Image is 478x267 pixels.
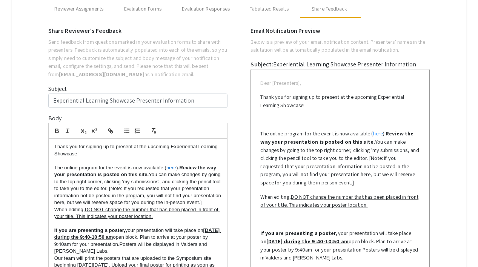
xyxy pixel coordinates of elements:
[48,27,228,34] h6: Share Reviewer's Feedback
[260,129,420,186] p: The online program for the event is now available ( ).
[250,5,289,13] div: Tabulated Results
[260,193,418,209] u: DO NOT change the number that has been placed in front of your title. This indicates your poster ...
[260,229,338,236] strong: If you are presenting a poster,
[373,130,383,137] a: here
[166,165,176,170] a: here
[251,60,273,68] span: Subject:
[260,138,419,186] span: You can make changes by going to the top right corner, clicking 'my submissions', and clicking th...
[260,130,413,145] strong: Review the way your presentation is posted on this site.
[251,27,430,34] h6: Email Notification Preview
[54,227,222,255] p: your presentation will take place on open block. Plan to arrive at your poster by 9:40am for your...
[54,5,103,13] div: Reviewer Assignments
[260,93,420,109] p: Thank you for signing up to present at the upcoming Experiential Learning Showcase!
[6,233,32,261] iframe: Chat
[54,227,125,233] strong: If you are presenting a poster,
[54,164,222,206] p: The online program for the event is now available ( ). You can make changes by going to the top r...
[48,94,228,108] input: Subject
[54,207,220,219] u: DO NOT change the number that has been placed in front of your title. This indicates your poster ...
[260,79,420,87] p: Dear [Presenters],
[59,71,144,78] b: [EMAIL_ADDRESS][DOMAIN_NAME]
[312,5,347,13] div: Share Feedback
[48,114,61,123] label: Body
[260,193,290,200] span: When editing,
[54,206,222,220] p: When editing,
[54,143,222,157] p: Thank you for signing up to present at the upcoming Experiential Learning Showcase!
[251,38,430,54] p: Below is a preview of your email notification content. Presenters’ names in the salutation will b...
[260,238,418,261] span: open block. Plan to arrive at your poster by 9:40am for your presentation.Posters will be display...
[48,84,67,94] label: Subject
[48,38,228,78] p: Send feedback from questions marked in your evaluation forms to share with presenters. Feedback i...
[124,5,162,13] div: Evaluation Forms
[182,5,230,13] div: Evaluation Responses
[266,238,349,245] u: [DATE] during the 9:40-10:50 am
